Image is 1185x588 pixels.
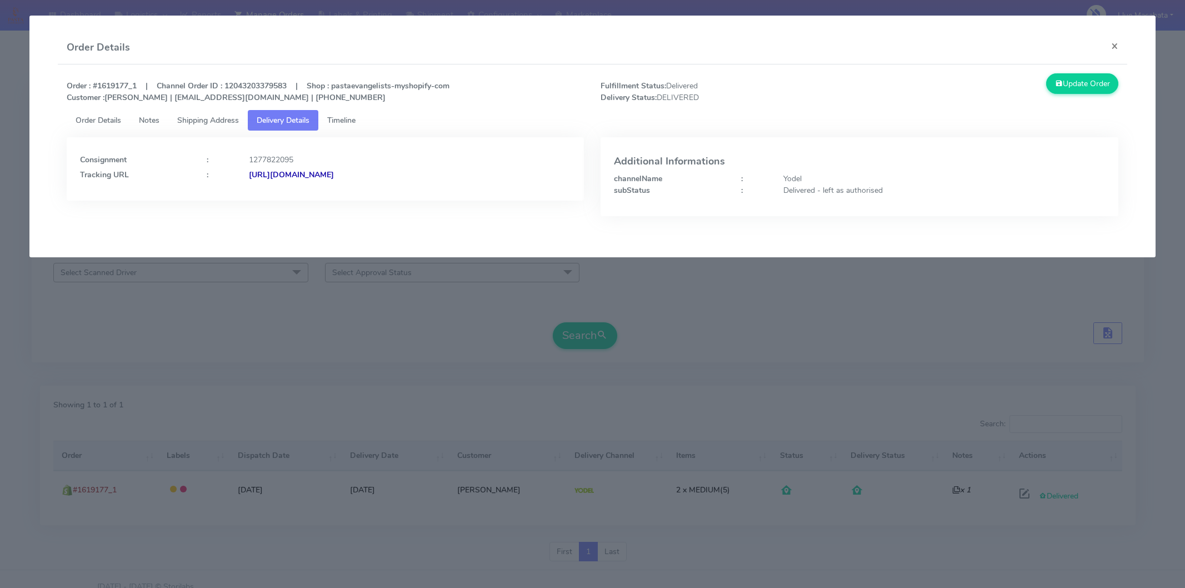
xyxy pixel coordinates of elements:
[207,155,208,165] strong: :
[80,170,129,180] strong: Tracking URL
[67,92,104,103] strong: Customer :
[741,185,743,196] strong: :
[67,40,130,55] h4: Order Details
[601,92,657,103] strong: Delivery Status:
[614,185,650,196] strong: subStatus
[257,115,309,126] span: Delivery Details
[249,170,334,180] strong: [URL][DOMAIN_NAME]
[775,185,1113,196] div: Delivered - left as authorised
[741,173,743,184] strong: :
[1046,73,1118,94] button: Update Order
[67,81,449,103] strong: Order : #1619177_1 | Channel Order ID : 12043203379583 | Shop : pastaevangelists-myshopify-com [P...
[614,173,662,184] strong: channelName
[1102,31,1127,61] button: Close
[327,115,356,126] span: Timeline
[241,154,579,166] div: 1277822095
[139,115,159,126] span: Notes
[207,170,208,180] strong: :
[76,115,121,126] span: Order Details
[80,155,127,165] strong: Consignment
[775,173,1113,185] div: Yodel
[614,156,1105,167] h4: Additional Informations
[592,80,859,103] span: Delivered DELIVERED
[177,115,239,126] span: Shipping Address
[67,110,1118,131] ul: Tabs
[601,81,666,91] strong: Fulfillment Status:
